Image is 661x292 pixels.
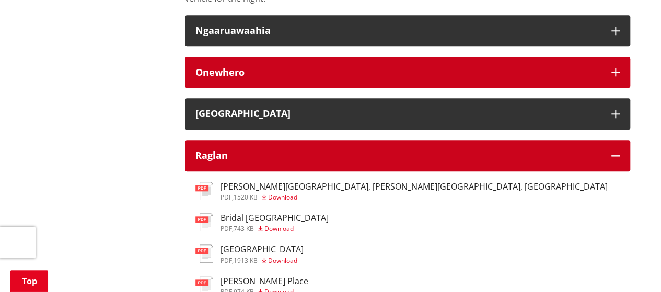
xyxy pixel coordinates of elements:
iframe: Messenger Launcher [613,248,651,286]
span: 1520 KB [234,193,258,202]
span: Download [268,256,297,265]
span: pdf [221,224,232,233]
h3: [GEOGRAPHIC_DATA] [221,244,304,254]
div: , [221,226,329,232]
span: Download [268,193,297,202]
button: Onewhero [185,57,630,88]
span: 743 KB [234,224,254,233]
div: , [221,194,608,201]
button: [GEOGRAPHIC_DATA] [185,98,630,130]
span: 1913 KB [234,256,258,265]
div: Ngaaruawaahia [195,26,601,36]
a: Top [10,270,48,292]
button: Ngaaruawaahia [185,15,630,46]
img: document-pdf.svg [195,182,213,200]
a: Bridal [GEOGRAPHIC_DATA] pdf,743 KB Download [195,213,329,232]
div: Raglan [195,150,601,161]
button: Raglan [185,140,630,171]
div: [GEOGRAPHIC_DATA] [195,109,601,119]
h3: [PERSON_NAME] Place [221,276,308,286]
a: [GEOGRAPHIC_DATA] pdf,1913 KB Download [195,244,304,263]
span: Download [264,224,294,233]
div: , [221,258,304,264]
img: document-pdf.svg [195,213,213,231]
h3: Bridal [GEOGRAPHIC_DATA] [221,213,329,223]
span: pdf [221,193,232,202]
span: pdf [221,256,232,265]
a: [PERSON_NAME][GEOGRAPHIC_DATA], [PERSON_NAME][GEOGRAPHIC_DATA], [GEOGRAPHIC_DATA] pdf,1520 KB Dow... [195,182,608,201]
div: Onewhero [195,67,601,78]
img: document-pdf.svg [195,244,213,263]
h3: [PERSON_NAME][GEOGRAPHIC_DATA], [PERSON_NAME][GEOGRAPHIC_DATA], [GEOGRAPHIC_DATA] [221,182,608,192]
